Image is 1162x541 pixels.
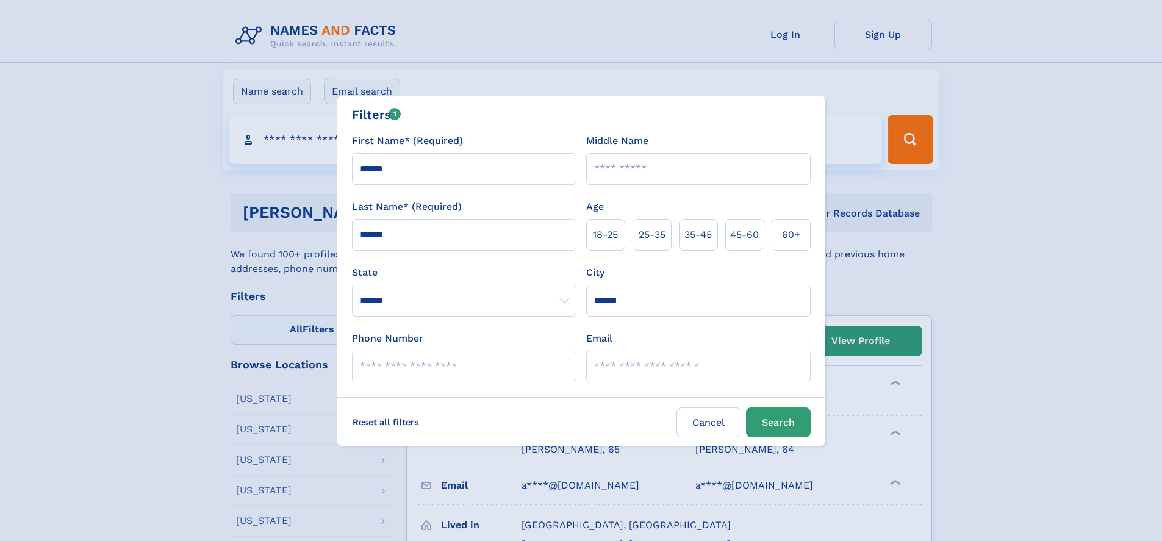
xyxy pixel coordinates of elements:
span: 35‑45 [684,228,712,242]
div: Filters [352,106,401,124]
label: Phone Number [352,331,423,346]
label: First Name* (Required) [352,134,463,148]
label: Last Name* (Required) [352,199,462,214]
label: State [352,265,576,280]
label: Middle Name [586,134,648,148]
span: 45‑60 [730,228,759,242]
label: Cancel [676,407,741,437]
span: 18‑25 [593,228,618,242]
button: Search [746,407,811,437]
span: 60+ [782,228,800,242]
span: 25‑35 [639,228,665,242]
label: Reset all filters [345,407,427,437]
label: Email [586,331,612,346]
label: Age [586,199,604,214]
label: City [586,265,604,280]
